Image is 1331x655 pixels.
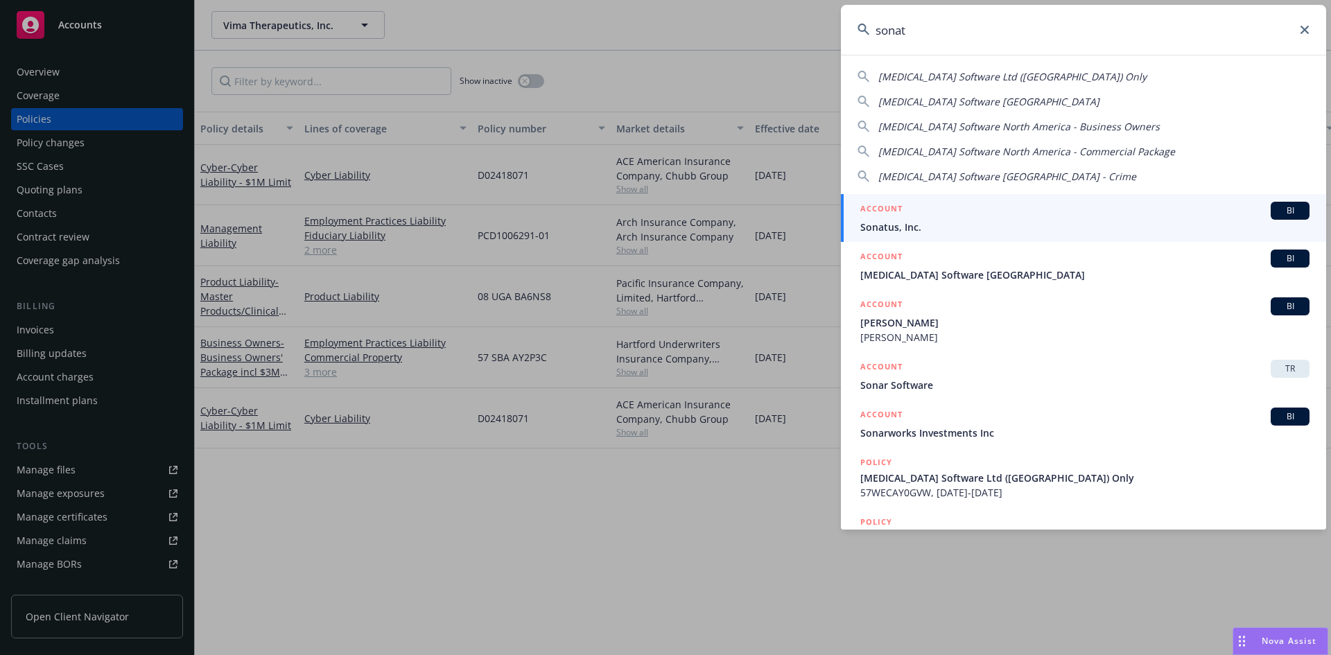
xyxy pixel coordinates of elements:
[1233,627,1328,655] button: Nova Assist
[878,95,1099,108] span: [MEDICAL_DATA] Software [GEOGRAPHIC_DATA]
[860,426,1310,440] span: Sonarworks Investments Inc
[860,485,1310,500] span: 57WECAY0GVW, [DATE]-[DATE]
[860,268,1310,282] span: [MEDICAL_DATA] Software [GEOGRAPHIC_DATA]
[841,448,1326,507] a: POLICY[MEDICAL_DATA] Software Ltd ([GEOGRAPHIC_DATA]) Only57WECAY0GVW, [DATE]-[DATE]
[860,220,1310,234] span: Sonatus, Inc.
[860,378,1310,392] span: Sonar Software
[860,297,903,314] h5: ACCOUNT
[860,360,903,376] h5: ACCOUNT
[841,400,1326,448] a: ACCOUNTBISonarworks Investments Inc
[841,290,1326,352] a: ACCOUNTBI[PERSON_NAME][PERSON_NAME]
[878,70,1147,83] span: [MEDICAL_DATA] Software Ltd ([GEOGRAPHIC_DATA]) Only
[860,408,903,424] h5: ACCOUNT
[1276,204,1304,217] span: BI
[1276,410,1304,423] span: BI
[841,194,1326,242] a: ACCOUNTBISonatus, Inc.
[1276,300,1304,313] span: BI
[1276,252,1304,265] span: BI
[860,515,892,529] h5: POLICY
[841,242,1326,290] a: ACCOUNTBI[MEDICAL_DATA] Software [GEOGRAPHIC_DATA]
[860,250,903,266] h5: ACCOUNT
[878,145,1175,158] span: [MEDICAL_DATA] Software North America - Commercial Package
[841,507,1326,567] a: POLICY
[878,120,1160,133] span: [MEDICAL_DATA] Software North America - Business Owners
[860,330,1310,344] span: [PERSON_NAME]
[860,202,903,218] h5: ACCOUNT
[860,315,1310,330] span: [PERSON_NAME]
[878,170,1136,183] span: [MEDICAL_DATA] Software [GEOGRAPHIC_DATA] - Crime
[1233,628,1251,654] div: Drag to move
[841,352,1326,400] a: ACCOUNTTRSonar Software
[1262,635,1316,647] span: Nova Assist
[860,455,892,469] h5: POLICY
[860,471,1310,485] span: [MEDICAL_DATA] Software Ltd ([GEOGRAPHIC_DATA]) Only
[1276,363,1304,375] span: TR
[841,5,1326,55] input: Search...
